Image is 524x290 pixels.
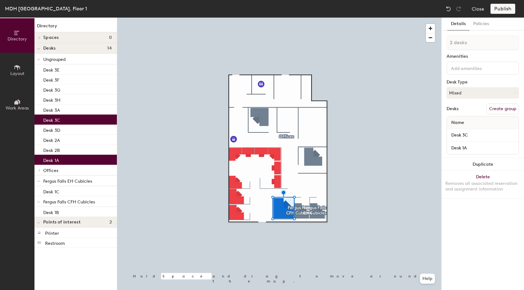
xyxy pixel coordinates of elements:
[448,117,467,128] span: Name
[455,6,462,12] img: Redo
[109,220,112,225] span: 2
[43,168,58,173] span: Offices
[420,274,435,284] button: Help
[43,46,55,51] span: Desks
[5,5,87,13] div: MDH [GEOGRAPHIC_DATA], Floor 1
[107,46,112,51] span: 14
[450,64,506,72] input: Add amenities
[43,66,60,73] p: Desk 3E
[10,71,24,76] span: Layout
[445,6,452,12] img: Undo
[447,54,519,59] div: Amenities
[43,187,59,195] p: Desk 1C
[43,86,60,93] p: Desk 3G
[45,239,65,246] p: Restroom
[447,106,459,111] div: Desks
[447,80,519,85] div: Desk Type
[43,57,65,62] span: Ungrouped
[43,35,59,40] span: Spaces
[45,229,59,236] p: Printer
[43,179,92,184] span: Fergus Falls EH Cubicles
[43,116,60,123] p: Desk 3C
[448,143,517,152] input: Unnamed desk
[43,106,60,113] p: Desk 3A
[109,35,112,40] span: 0
[43,208,59,215] p: Desk 1B
[8,36,27,42] span: Directory
[43,199,95,205] span: Fergus Falls CFH Cubicles
[448,131,517,140] input: Unnamed desk
[43,156,59,163] p: Desk 1A
[43,126,60,133] p: Desk 3D
[442,171,524,198] button: DeleteRemoves all associated reservation and assignment information
[486,104,519,114] button: Create group
[442,158,524,171] button: Duplicate
[43,220,81,225] span: Points of interest
[43,96,60,103] p: Desk 3H
[447,87,519,99] button: Mixed
[447,18,469,30] button: Details
[43,146,60,153] p: Desk 2B
[6,105,29,111] span: Work Areas
[445,181,520,192] div: Removes all associated reservation and assignment information
[34,23,117,32] h1: Directory
[43,136,60,143] p: Desk 2A
[472,4,484,14] button: Close
[43,76,59,83] p: Desk 3F
[469,18,493,30] button: Policies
